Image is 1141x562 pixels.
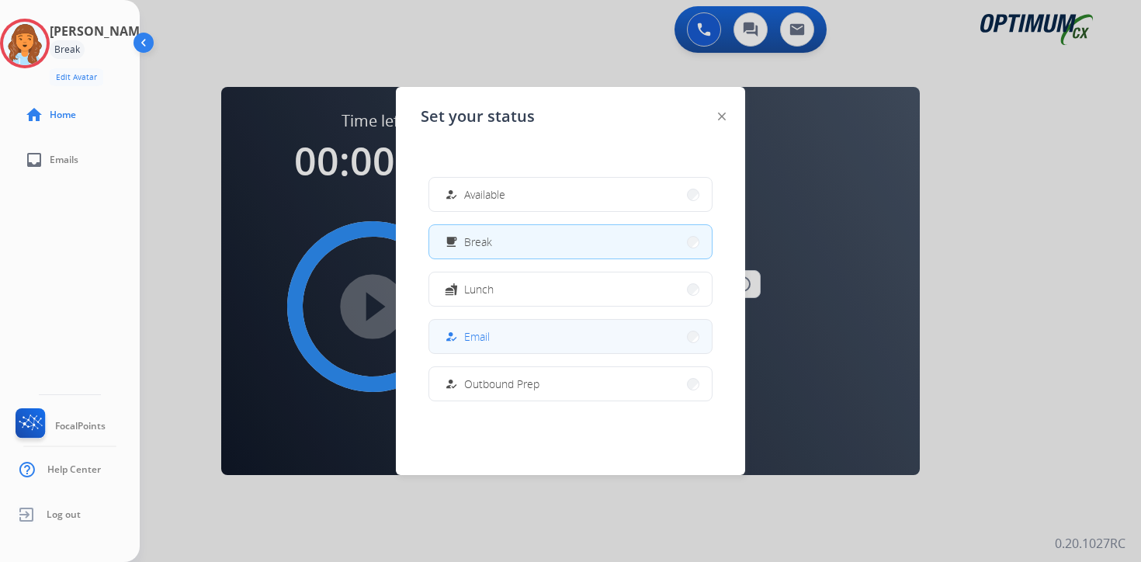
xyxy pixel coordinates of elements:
span: Log out [47,508,81,521]
button: Outbound Prep [429,367,712,401]
mat-icon: how_to_reg [445,377,458,390]
span: Set your status [421,106,535,127]
mat-icon: inbox [25,151,43,169]
span: Help Center [47,463,101,476]
mat-icon: how_to_reg [445,330,458,343]
button: Available [429,178,712,211]
mat-icon: home [25,106,43,124]
div: Break [50,40,85,59]
a: FocalPoints [12,408,106,444]
mat-icon: how_to_reg [445,188,458,201]
span: Break [464,234,492,250]
span: Emails [50,154,78,166]
mat-icon: fastfood [445,283,458,296]
img: close-button [718,113,726,120]
button: Break [429,225,712,258]
img: avatar [3,22,47,65]
span: Email [464,328,490,345]
button: Email [429,320,712,353]
span: Home [50,109,76,121]
span: FocalPoints [55,420,106,432]
mat-icon: free_breakfast [445,235,458,248]
button: Lunch [429,272,712,306]
p: 0.20.1027RC [1055,534,1125,553]
span: Available [464,186,505,203]
h3: [PERSON_NAME] [50,22,151,40]
span: Outbound Prep [464,376,539,392]
button: Edit Avatar [50,68,103,86]
span: Lunch [464,281,494,297]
